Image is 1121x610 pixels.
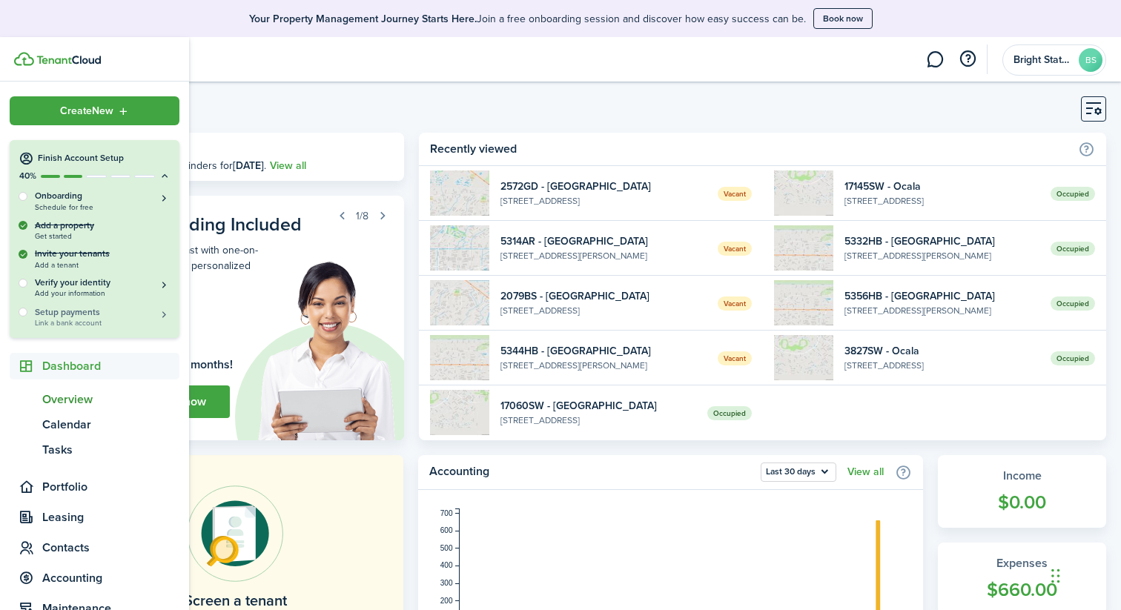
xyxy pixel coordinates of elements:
[718,242,752,256] span: Vacant
[331,205,352,226] button: Prev step
[440,544,453,552] tspan: 500
[847,466,884,478] a: View all
[955,47,980,72] button: Open resource center
[500,414,695,427] widget-list-item-description: [STREET_ADDRESS]
[1051,242,1095,256] span: Occupied
[500,194,706,208] widget-list-item-description: [STREET_ADDRESS]
[707,406,752,420] span: Occupied
[35,276,171,289] h5: Verify your identity
[42,416,179,434] span: Calendar
[500,179,706,194] widget-list-item-title: 2572GD - [GEOGRAPHIC_DATA]
[10,437,179,463] a: Tasks
[844,179,1039,194] widget-list-item-title: 17145SW - Ocala
[440,526,453,534] tspan: 600
[440,597,453,605] tspan: 200
[500,359,706,372] widget-list-item-description: [STREET_ADDRESS][PERSON_NAME]
[1079,48,1102,72] avatar-text: BS
[921,41,949,79] a: Messaging
[35,305,171,319] h5: Setup payments
[440,561,453,569] tspan: 400
[42,441,179,459] span: Tasks
[60,106,113,116] span: Create New
[10,387,179,412] a: Overview
[429,463,753,482] home-widget-title: Accounting
[42,357,179,375] span: Dashboard
[249,11,806,27] p: Join a free onboarding session and discover how easy success can be.
[430,390,489,435] img: 1
[35,289,171,297] span: Add your information
[500,304,706,317] widget-list-item-description: [STREET_ADDRESS]
[1051,554,1060,598] div: Drag
[19,170,37,182] p: 40%
[1051,296,1095,311] span: Occupied
[35,190,171,202] h5: Onboarding
[10,96,179,125] button: Open menu
[774,225,833,271] img: 1
[844,249,1039,262] widget-list-item-description: [STREET_ADDRESS][PERSON_NAME]
[108,140,393,159] h3: [DATE], [DATE]
[372,205,393,226] button: Next step
[214,259,404,440] img: Onboarding schedule assistant
[500,398,695,414] widget-list-item-title: 17060SW - [GEOGRAPHIC_DATA]
[761,463,836,482] button: Open menu
[844,343,1039,359] widget-list-item-title: 3827SW - Ocala
[14,52,34,66] img: TenantCloud
[1081,96,1106,122] button: Customise
[718,296,752,311] span: Vacant
[35,190,171,211] button: OnboardingSchedule for free
[500,288,706,304] widget-list-item-title: 2079BS - [GEOGRAPHIC_DATA]
[774,335,833,380] img: 1
[36,56,101,64] img: TenantCloud
[10,412,179,437] a: Calendar
[1051,351,1095,365] span: Occupied
[35,319,171,327] span: Link a bank account
[500,343,706,359] widget-list-item-title: 5344HB - [GEOGRAPHIC_DATA]
[430,335,489,380] img: 1
[35,203,171,211] span: Schedule for free
[761,463,836,482] button: Last 30 days
[430,170,489,216] img: 1
[1051,187,1095,201] span: Occupied
[867,450,1121,610] iframe: Chat Widget
[42,391,179,408] span: Overview
[38,152,171,165] h4: Finish Account Setup
[35,276,171,298] button: Verify your identityAdd your information
[10,140,179,182] button: Finish Account Setup40%
[440,509,453,517] tspan: 700
[774,170,833,216] img: 1
[42,508,179,526] span: Leasing
[430,225,489,271] img: 1
[844,288,1039,304] widget-list-item-title: 5356HB - [GEOGRAPHIC_DATA]
[844,194,1039,208] widget-list-item-description: [STREET_ADDRESS]
[813,8,873,29] button: Book now
[844,304,1039,317] widget-list-item-description: [STREET_ADDRESS][PERSON_NAME]
[430,280,489,325] img: 1
[718,351,752,365] span: Vacant
[774,280,833,325] img: 1
[844,359,1039,372] widget-list-item-description: [STREET_ADDRESS]
[249,11,477,27] b: Your Property Management Journey Starts Here.
[42,569,179,587] span: Accounting
[430,140,1071,158] home-widget-title: Recently viewed
[440,579,453,587] tspan: 300
[10,190,179,337] div: Finish Account Setup40%
[187,485,283,582] img: Online payments
[270,158,306,173] a: View all
[42,478,179,496] span: Portfolio
[844,233,1039,249] widget-list-item-title: 5332HB - [GEOGRAPHIC_DATA]
[233,158,264,173] b: [DATE]
[500,233,706,249] widget-list-item-title: 5314AR - [GEOGRAPHIC_DATA]
[1013,55,1073,65] span: Bright State Realty Solution
[35,305,171,327] a: Setup paymentsLink a bank account
[718,187,752,201] span: Vacant
[42,539,179,557] span: Contacts
[356,208,368,224] span: 1/8
[500,249,706,262] widget-list-item-description: [STREET_ADDRESS][PERSON_NAME]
